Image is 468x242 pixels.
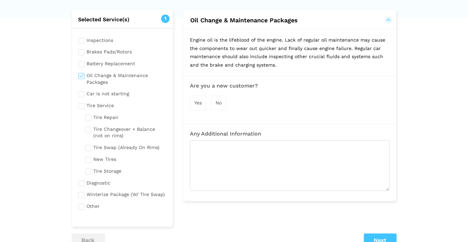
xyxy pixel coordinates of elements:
button: Oil Change & Maintenance Packages [190,16,298,24]
h3: Are you a new customer? [190,83,258,89]
h3: Any Additional Information [190,131,390,137]
h2: Selected Service(s) [72,16,173,23]
span: 1 [161,15,170,23]
p: Engine oil is the lifeblood of the engine. Lack of regular oil maintenance may cause the componen... [183,29,396,76]
span: No [216,100,222,105]
span: Yes [194,100,202,105]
